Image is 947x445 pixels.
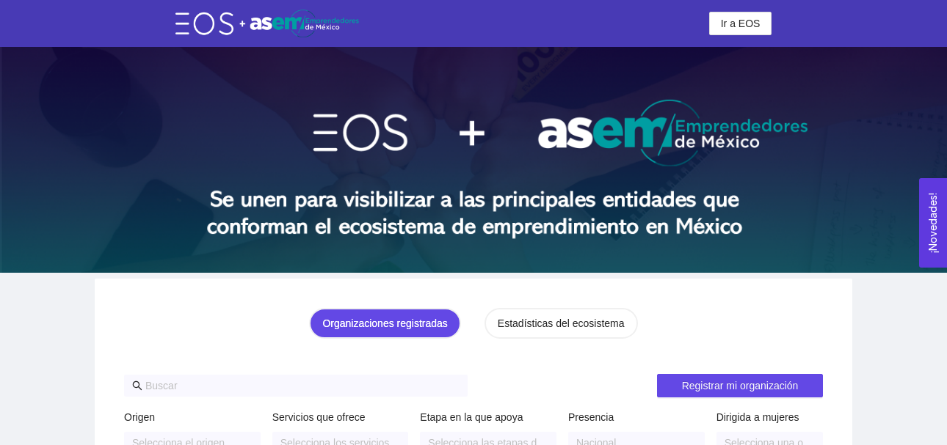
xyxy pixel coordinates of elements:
[709,12,772,35] button: Ir a EOS
[420,409,523,425] label: Etapa en la que apoya
[322,315,447,331] div: Organizaciones registradas
[132,380,142,391] span: search
[657,374,823,397] button: Registrar mi organización
[175,10,359,37] img: eos-asem-logo.38b026ae.png
[124,409,155,425] label: Origen
[498,315,625,331] div: Estadísticas del ecosistema
[721,15,761,32] span: Ir a EOS
[716,409,799,425] label: Dirigida a mujeres
[682,378,799,394] span: Registrar mi organización
[272,409,366,425] label: Servicios que ofrece
[145,378,460,394] input: Buscar
[919,178,947,268] button: Open Feedback Widget
[568,409,614,425] label: Presencia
